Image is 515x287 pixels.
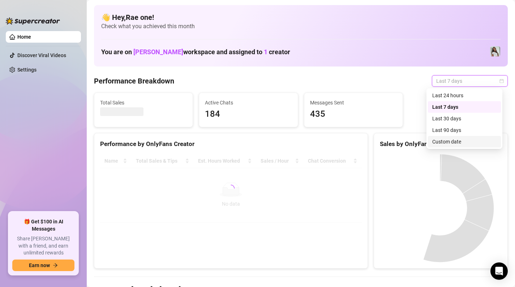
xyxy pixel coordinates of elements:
[17,52,66,58] a: Discover Viral Videos
[436,76,503,86] span: Last 7 days
[101,48,290,56] h1: You are on workspace and assigned to creator
[428,113,501,124] div: Last 30 days
[12,218,74,232] span: 🎁 Get $100 in AI Messages
[101,12,501,22] h4: 👋 Hey, Rae one !
[29,262,50,268] span: Earn now
[12,260,74,271] button: Earn nowarrow-right
[133,48,183,56] span: [PERSON_NAME]
[100,99,187,107] span: Total Sales
[227,184,235,192] span: loading
[499,79,504,83] span: calendar
[53,263,58,268] span: arrow-right
[310,99,397,107] span: Messages Sent
[428,136,501,147] div: Custom date
[94,76,174,86] h4: Performance Breakdown
[432,138,497,146] div: Custom date
[101,22,501,30] span: Check what you achieved this month
[490,46,500,56] img: Rae
[100,139,362,149] div: Performance by OnlyFans Creator
[205,99,292,107] span: Active Chats
[432,91,497,99] div: Last 24 hours
[428,101,501,113] div: Last 7 days
[17,67,37,73] a: Settings
[428,90,501,101] div: Last 24 hours
[380,139,502,149] div: Sales by OnlyFans Creator
[432,103,497,111] div: Last 7 days
[205,107,292,121] span: 184
[432,126,497,134] div: Last 90 days
[264,48,267,56] span: 1
[12,235,74,257] span: Share [PERSON_NAME] with a friend, and earn unlimited rewards
[310,107,397,121] span: 435
[428,124,501,136] div: Last 90 days
[17,34,31,40] a: Home
[490,262,508,280] div: Open Intercom Messenger
[432,115,497,123] div: Last 30 days
[6,17,60,25] img: logo-BBDzfeDw.svg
